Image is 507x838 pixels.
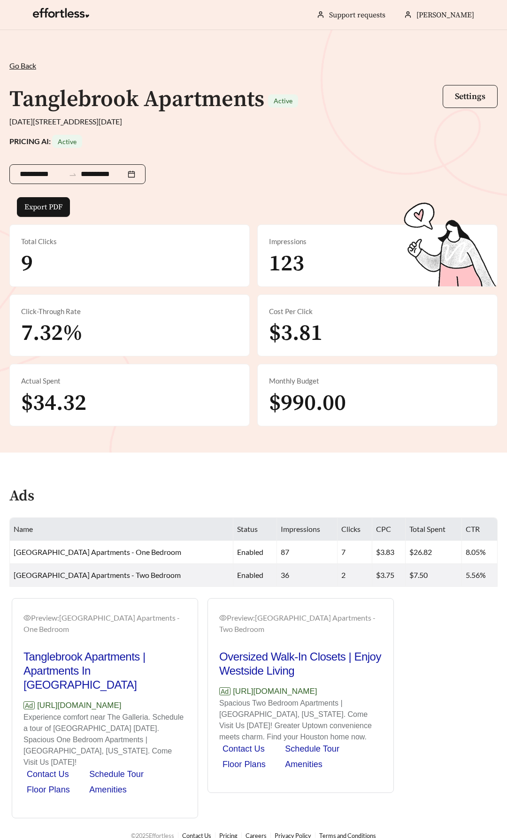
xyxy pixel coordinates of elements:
[466,524,480,533] span: CTR
[462,541,498,564] td: 8.05%
[269,236,486,247] div: Impressions
[462,564,498,587] td: 5.56%
[21,236,238,247] div: Total Clicks
[223,760,266,769] a: Floor Plans
[406,518,462,541] th: Total Spent
[237,570,263,579] span: enabled
[406,564,462,587] td: $7.50
[237,547,263,556] span: enabled
[219,685,382,698] p: [URL][DOMAIN_NAME]
[9,137,82,146] strong: PRICING AI:
[219,614,227,622] span: eye
[277,518,338,541] th: Impressions
[17,197,70,217] button: Export PDF
[10,518,233,541] th: Name
[24,201,62,213] span: Export PDF
[285,744,339,753] a: Schedule Tour
[416,10,474,20] span: [PERSON_NAME]
[285,760,323,769] a: Amenities
[338,541,372,564] td: 7
[9,488,34,505] h4: Ads
[219,650,382,678] h2: Oversized Walk-In Closets | Enjoy Westside Living
[9,116,498,127] div: [DATE][STREET_ADDRESS][DATE]
[338,564,372,587] td: 2
[269,376,486,386] div: Monthly Budget
[69,170,77,178] span: to
[21,319,83,347] span: 7.32%
[69,170,77,179] span: swap-right
[269,319,323,347] span: $3.81
[277,541,338,564] td: 87
[338,518,372,541] th: Clicks
[219,698,382,743] p: Spacious Two Bedroom Apartments | [GEOGRAPHIC_DATA], [US_STATE]. Come Visit Us [DATE]! Greater Up...
[372,564,406,587] td: $3.75
[233,518,277,541] th: Status
[219,687,230,695] span: Ad
[329,10,385,20] a: Support requests
[223,744,265,753] a: Contact Us
[21,306,238,317] div: Click-Through Rate
[269,250,304,278] span: 123
[277,564,338,587] td: 36
[21,376,238,386] div: Actual Spent
[14,570,181,579] span: [GEOGRAPHIC_DATA] Apartments - Two Bedroom
[9,61,36,70] span: Go Back
[372,541,406,564] td: $3.83
[376,524,391,533] span: CPC
[21,389,86,417] span: $34.32
[443,85,498,108] button: Settings
[269,306,486,317] div: Cost Per Click
[269,389,346,417] span: $990.00
[219,612,382,635] div: Preview: [GEOGRAPHIC_DATA] Apartments - Two Bedroom
[406,541,462,564] td: $26.82
[455,91,485,102] span: Settings
[9,85,264,114] h1: Tanglebrook Apartments
[14,547,181,556] span: [GEOGRAPHIC_DATA] Apartments - One Bedroom
[58,138,77,146] span: Active
[274,97,292,105] span: Active
[21,250,33,278] span: 9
